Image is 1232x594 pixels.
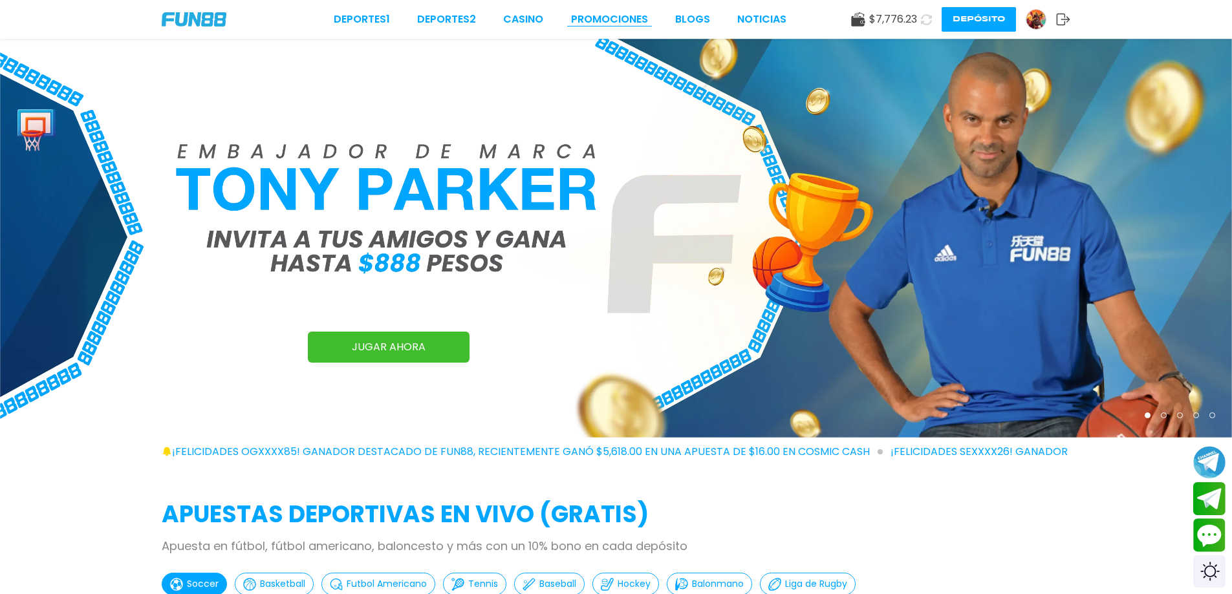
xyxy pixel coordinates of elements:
[539,577,576,591] p: Baseball
[1193,482,1226,516] button: Join telegram
[1026,10,1046,29] img: Avatar
[172,444,883,460] span: ¡FELICIDADES ogxxxx85! GANADOR DESTACADO DE FUN88, RECIENTEMENTE GANÓ $5,618.00 EN UNA APUESTA DE...
[417,12,476,27] a: Deportes2
[334,12,390,27] a: Deportes1
[1026,9,1056,30] a: Avatar
[308,332,470,363] a: JUGAR AHORA
[942,7,1016,32] button: Depósito
[571,12,648,27] a: Promociones
[737,12,786,27] a: NOTICIAS
[468,577,498,591] p: Tennis
[162,537,1070,555] p: Apuesta en fútbol, fútbol americano, baloncesto y más con un 10% bono en cada depósito
[260,577,305,591] p: Basketball
[1193,555,1226,588] div: Switch theme
[187,577,219,591] p: Soccer
[869,12,917,27] span: $ 7,776.23
[675,12,710,27] a: BLOGS
[162,12,226,27] img: Company Logo
[1193,445,1226,479] button: Join telegram channel
[692,577,744,591] p: Balonmano
[503,12,543,27] a: CASINO
[162,497,1070,532] h2: APUESTAS DEPORTIVAS EN VIVO (gratis)
[1193,518,1226,552] button: Contact customer service
[347,577,427,591] p: Futbol Americano
[618,577,651,591] p: Hockey
[785,577,847,591] p: Liga de Rugby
